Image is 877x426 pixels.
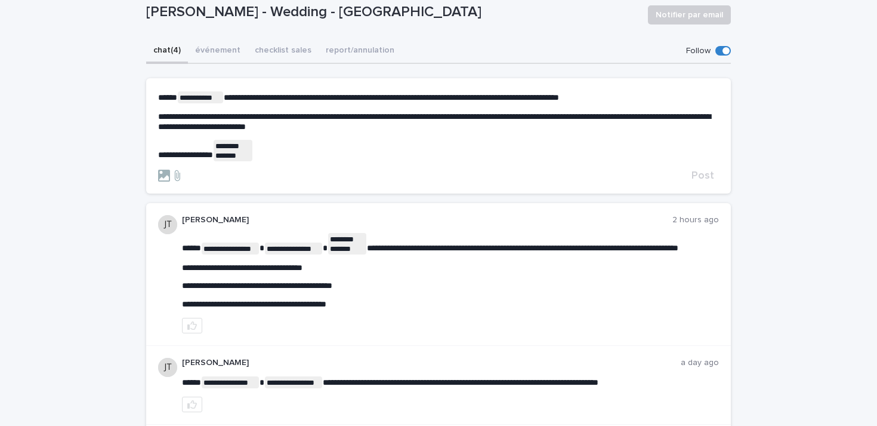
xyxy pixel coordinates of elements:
button: checklist sales [248,39,319,64]
button: like this post [182,318,202,333]
button: Notifier par email [648,5,731,24]
p: 2 hours ago [672,215,719,225]
span: Notifier par email [656,9,723,21]
button: Post [687,170,719,181]
p: Follow [686,46,711,56]
p: a day ago [681,358,719,368]
button: report/annulation [319,39,402,64]
button: événement [188,39,248,64]
span: Post [691,170,714,181]
p: [PERSON_NAME] [182,358,681,368]
button: chat (4) [146,39,188,64]
button: like this post [182,397,202,412]
p: [PERSON_NAME] [182,215,672,225]
p: [PERSON_NAME] - Wedding - [GEOGRAPHIC_DATA] [146,4,638,21]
